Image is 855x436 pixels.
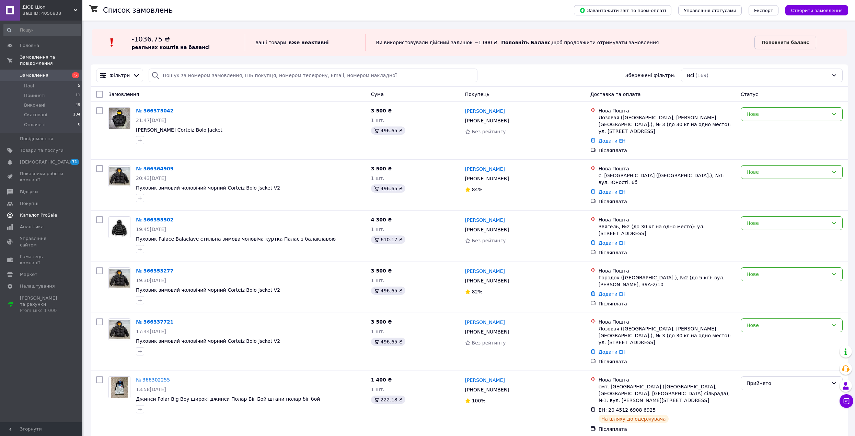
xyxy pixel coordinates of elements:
a: № 366355502 [136,217,173,222]
img: Фото товару [111,377,128,398]
span: Каталог ProSale [20,212,57,218]
b: Поповнити баланс [762,40,809,45]
span: Покупець [465,92,489,97]
input: Пошук [3,24,81,36]
a: Фото товару [108,267,130,289]
a: № 366375042 [136,108,173,113]
img: Фото товару [109,167,130,185]
span: (169) [695,73,708,78]
a: Фото товару [108,107,130,129]
span: Покупці [20,201,38,207]
a: [PERSON_NAME] [465,268,505,275]
span: 1 шт. [371,175,384,181]
span: 49 [76,102,80,108]
span: Всі [687,72,694,79]
div: Нове [747,219,829,227]
span: Замовлення [20,72,48,78]
div: Нове [747,168,829,176]
span: Фільтри [109,72,130,79]
span: ДЮВ Шоп [22,4,74,10]
div: 496.65 ₴ [371,338,405,346]
a: Додати ЕН [599,138,626,144]
span: 3 500 ₴ [371,166,392,171]
a: Пуховик зимовий чоловічий чорний Corteiz Bolo Jscket V2 [136,287,280,293]
div: смт. [GEOGRAPHIC_DATA] ([GEOGRAPHIC_DATA], [GEOGRAPHIC_DATA]. [GEOGRAPHIC_DATA] сільрада), №1: ву... [599,383,735,404]
span: Гаманець компанії [20,254,63,266]
a: № 366337721 [136,319,173,325]
span: Оплачені [24,122,46,128]
span: Повідомлення [20,136,53,142]
img: Фото товару [109,108,130,129]
div: Ваш ID: 4050838 [22,10,82,16]
span: Замовлення та повідомлення [20,54,82,66]
a: Додати ЕН [599,349,626,355]
a: Джинси Polar Big Boy широкі джинси Полар Біг Бой штани полар біг бой [136,396,320,402]
span: Без рейтингу [472,129,506,134]
div: На шляху до одержувача [599,415,669,423]
span: Управління сайтом [20,235,63,248]
a: Додати ЕН [599,240,626,246]
div: Нова Пошта [599,267,735,274]
b: вже неактивні [289,40,329,45]
a: [PERSON_NAME] [465,217,505,223]
span: 1 400 ₴ [371,377,392,383]
span: Маркет [20,271,37,278]
span: 3 500 ₴ [371,108,392,113]
span: 21:47[DATE] [136,118,166,123]
a: Додати ЕН [599,291,626,297]
a: Фото товару [108,165,130,187]
a: Пуховик зимовий чоловічий чорний Corteiz Bolo Jscket V2 [136,185,280,191]
div: 496.65 ₴ [371,126,405,135]
div: 610.17 ₴ [371,235,405,244]
div: [PHONE_NUMBER] [464,385,510,395]
img: Фото товару [109,269,130,288]
div: Ви використовували дійсний залишок −1 000 ₴. , щоб продовжити отримувати замовлення [365,34,754,51]
a: [PERSON_NAME] [465,319,505,326]
div: Післяплата [599,300,735,307]
div: [PHONE_NUMBER] [464,116,510,125]
div: Prom мікс 1 000 [20,307,63,314]
span: 5 [72,72,79,78]
button: Чат з покупцем [840,394,853,408]
img: Фото товару [109,320,130,339]
span: Доставка та оплата [590,92,641,97]
div: 496.65 ₴ [371,184,405,193]
button: Завантажити звіт по пром-оплаті [574,5,671,15]
input: Пошук за номером замовлення, ПІБ покупця, номером телефону, Email, номером накладної [149,69,477,82]
span: 19:45[DATE] [136,227,166,232]
span: 104 [73,112,80,118]
span: 1 шт. [371,278,384,283]
span: Виконані [24,102,45,108]
a: Поповнити баланс [754,36,816,49]
div: Прийнято [747,379,829,387]
span: Без рейтингу [472,340,506,346]
div: Нове [747,270,829,278]
span: Показники роботи компанії [20,171,63,183]
span: 1 шт. [371,227,384,232]
span: Cума [371,92,384,97]
button: Створити замовлення [785,5,848,15]
span: Прийняті [24,93,45,99]
span: Завантажити звіт по пром-оплаті [579,7,666,13]
a: Фото товару [108,318,130,340]
span: Товари та послуги [20,147,63,154]
span: Пуховик зимовий чоловічий чорний Corteiz Bolo Jscket V2 [136,338,280,344]
div: Післяплата [599,147,735,154]
b: реальних коштів на балансі [131,45,210,50]
a: № 366353277 [136,268,173,274]
a: Фото товару [108,216,130,238]
a: № 366364909 [136,166,173,171]
div: [PHONE_NUMBER] [464,327,510,337]
a: Додати ЕН [599,189,626,195]
span: ЕН: 20 4512 6908 6925 [599,407,656,413]
span: 17:44[DATE] [136,329,166,334]
div: [PHONE_NUMBER] [464,225,510,234]
div: Городок ([GEOGRAPHIC_DATA].), №2 (до 5 кг): вул. [PERSON_NAME], 39А-2/10 [599,274,735,288]
div: 222.18 ₴ [371,396,405,404]
div: Лозовая ([GEOGRAPHIC_DATA], [PERSON_NAME][GEOGRAPHIC_DATA].), № 3 (до 30 кг на одно место): ул. [... [599,325,735,346]
button: Експорт [749,5,779,15]
div: Нова Пошта [599,165,735,172]
span: -1036.75 ₴ [131,35,170,43]
div: Післяплата [599,198,735,205]
span: 82% [472,289,483,294]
